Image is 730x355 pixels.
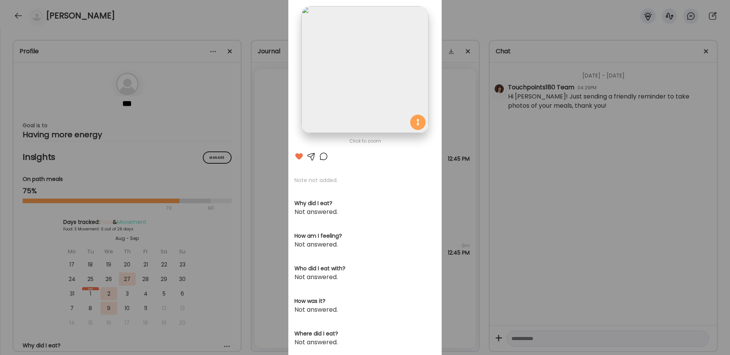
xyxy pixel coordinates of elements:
[301,6,428,133] img: images%2F2vW1Rh9adVUdlyZJwCMpjT7wbmm1%2FSWkRl1cCZcaZCPy6WQKG%2FuoUt1UcMP3mTlqEF4uSD_1080
[294,297,436,305] h3: How was it?
[294,199,436,207] h3: Why did I eat?
[294,265,436,273] h3: Who did I eat with?
[294,232,436,240] h3: How am I feeling?
[294,176,436,184] p: Note not added.
[294,305,436,314] div: Not answered.
[294,273,436,282] div: Not answered.
[294,240,436,249] div: Not answered.
[294,207,436,217] div: Not answered.
[294,330,436,338] h3: Where did I eat?
[294,338,436,347] div: Not answered.
[294,136,436,146] div: Click to zoom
